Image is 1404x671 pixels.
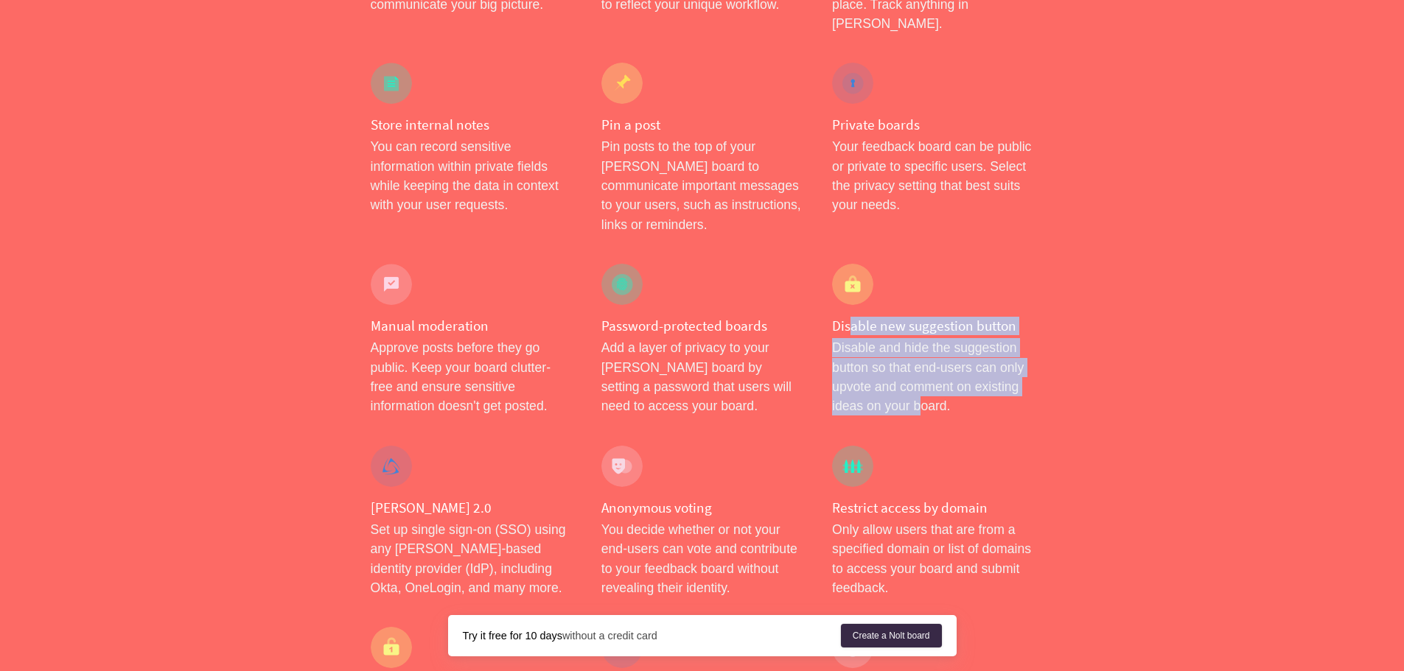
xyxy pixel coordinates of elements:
h4: Anonymous voting [601,499,803,517]
h4: Manual moderation [371,317,572,335]
h4: Store internal notes [371,116,572,134]
div: without a credit card [463,628,841,643]
strong: Try it free for 10 days [463,630,562,642]
h4: Disable new suggestion button [832,317,1033,335]
a: Create a Nolt board [841,624,942,647]
p: Disable and hide the suggestion button so that end-users can only upvote and comment on existing ... [832,338,1033,416]
p: You can record sensitive information within private fields while keeping the data in context with... [371,137,572,215]
h4: Restrict access by domain [832,499,1033,517]
p: Pin posts to the top of your [PERSON_NAME] board to communicate important messages to your users,... [601,137,803,234]
h4: [PERSON_NAME] 2.0 [371,499,572,517]
h4: Private boards [832,116,1033,134]
h4: Pin a post [601,116,803,134]
p: Only allow users that are from a specified domain or list of domains to access your board and sub... [832,520,1033,598]
h4: Password-protected boards [601,317,803,335]
p: Set up single sign-on (SSO) using any [PERSON_NAME]-based identity provider (IdP), including Okta... [371,520,572,598]
p: Your feedback board can be public or private to specific users. Select the privacy setting that b... [832,137,1033,215]
p: Approve posts before they go public. Keep your board clutter-free and ensure sensitive informatio... [371,338,572,416]
p: Add a layer of privacy to your [PERSON_NAME] board by setting a password that users will need to ... [601,338,803,416]
p: You decide whether or not your end-users can vote and contribute to your feedback board without r... [601,520,803,598]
